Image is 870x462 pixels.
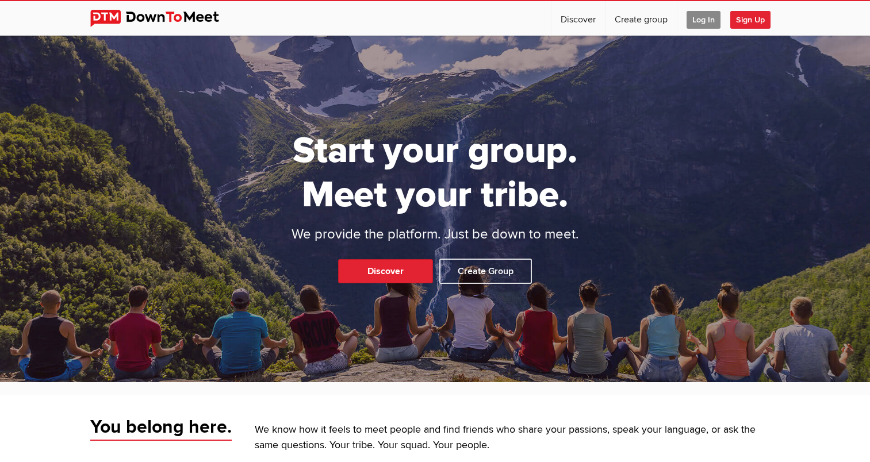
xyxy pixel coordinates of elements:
[605,1,677,36] a: Create group
[439,259,532,284] a: Create Group
[677,1,730,36] a: Log In
[551,1,605,36] a: Discover
[248,129,622,217] h1: Start your group. Meet your tribe.
[730,1,780,36] a: Sign Up
[90,10,237,27] img: DownToMeet
[255,422,780,453] p: We know how it feels to meet people and find friends who share your passions, speak your language...
[687,11,720,29] span: Log In
[338,259,433,283] a: Discover
[90,415,232,441] span: You belong here.
[730,11,771,29] span: Sign Up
